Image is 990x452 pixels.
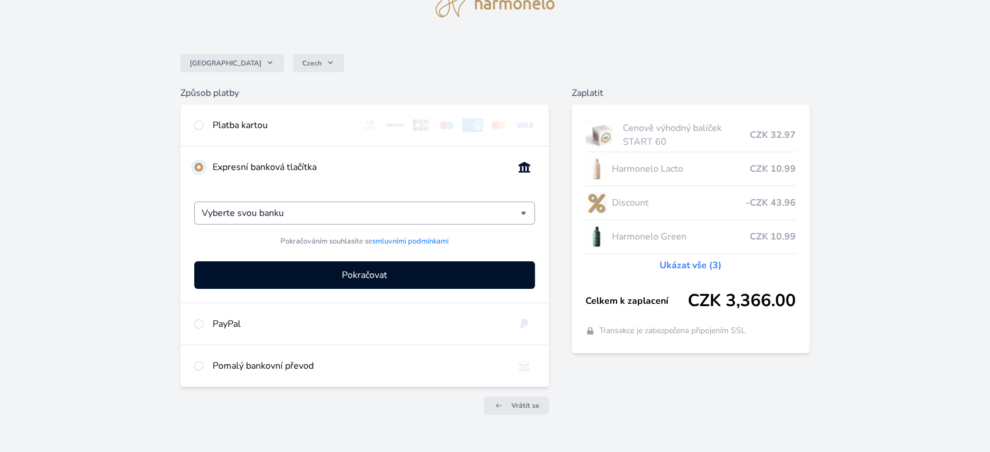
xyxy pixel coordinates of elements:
img: bankTransfer_IBAN.svg [514,359,535,373]
span: CZK 10.99 [750,162,796,176]
a: Ukázat vše (3) [660,258,722,272]
span: Discount [612,196,746,210]
div: PayPal [213,317,504,331]
img: mc.svg [488,118,509,132]
img: amex.svg [462,118,483,132]
div: Pomalý bankovní převod [213,359,504,373]
div: Expresní banková tlačítka [213,160,504,174]
span: Cenově výhodný balíček START 60 [623,121,750,149]
img: onlineBanking_CZ.svg [514,160,535,174]
h6: Zaplatit [572,86,810,100]
a: Vrátit se [484,396,549,415]
img: CLEAN_LACTO_se_stinem_x-hi-lo.jpg [585,154,607,183]
img: paypal.svg [514,317,535,331]
img: start.jpg [585,121,618,149]
span: CZK 3,366.00 [688,291,796,311]
img: jcb.svg [410,118,432,132]
span: Celkem k zaplacení [585,294,688,308]
img: diners.svg [359,118,380,132]
img: discount-lo.png [585,188,607,217]
input: Hledat... [202,206,521,220]
span: Transakce je zabezpečena připojením SSL [599,325,746,337]
span: [GEOGRAPHIC_DATA] [190,59,261,68]
span: Pokračovat [342,268,387,282]
button: Pokračovat [194,261,535,289]
img: discover.svg [384,118,406,132]
span: Harmonelo Green [612,230,750,244]
div: Platba kartou [213,118,350,132]
span: CZK 10.99 [750,230,796,244]
span: Czech [302,59,322,68]
span: Harmonelo Lacto [612,162,750,176]
span: Vrátit se [511,401,540,410]
h6: Způsob platby [180,86,549,100]
img: visa.svg [514,118,535,132]
button: [GEOGRAPHIC_DATA] [180,54,284,72]
span: Pokračováním souhlasíte se [280,236,448,247]
button: Czech [293,54,344,72]
a: smluvními podmínkami [372,236,448,246]
span: CZK 32.97 [750,128,796,142]
span: -CZK 43.96 [746,196,796,210]
img: maestro.svg [436,118,457,132]
div: Vyberte svou banku [194,202,535,225]
img: CLEAN_GREEN_se_stinem_x-lo.jpg [585,222,607,251]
